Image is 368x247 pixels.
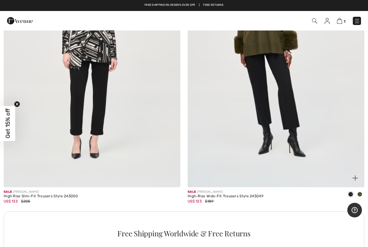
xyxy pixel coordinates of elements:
[188,190,263,194] div: [PERSON_NAME]
[4,190,78,194] div: [PERSON_NAME]
[4,109,11,138] span: Get 15% off
[188,190,196,194] span: Sale
[199,3,200,7] span: |
[205,199,214,203] span: $189
[11,230,357,237] div: Free Shipping Worldwide & Free Returns
[21,199,30,203] span: $205
[7,17,33,23] a: 1ère Avenue
[325,18,330,24] img: My Info
[355,190,364,200] div: Iguana
[188,199,202,203] span: US$ 123
[347,203,362,218] iframe: Opens a widget where you can find more information
[346,190,355,200] div: Black
[144,3,195,7] a: Free shipping on orders over $99
[4,199,18,203] span: US$ 133
[4,194,78,199] div: High Rise Slim-Fit Trousers Style 243050
[354,18,360,24] img: Menu
[344,19,345,24] span: 1
[203,3,224,7] a: Free Returns
[4,190,12,194] span: Sale
[337,17,345,24] a: 1
[337,18,342,24] img: Shopping Bag
[312,18,317,23] img: Search
[352,175,358,181] img: plus_v2.svg
[188,194,263,199] div: High-Rise Wide-Fit Trousers Style 243049
[7,15,33,27] img: 1ère Avenue
[14,101,20,107] button: Close teaser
